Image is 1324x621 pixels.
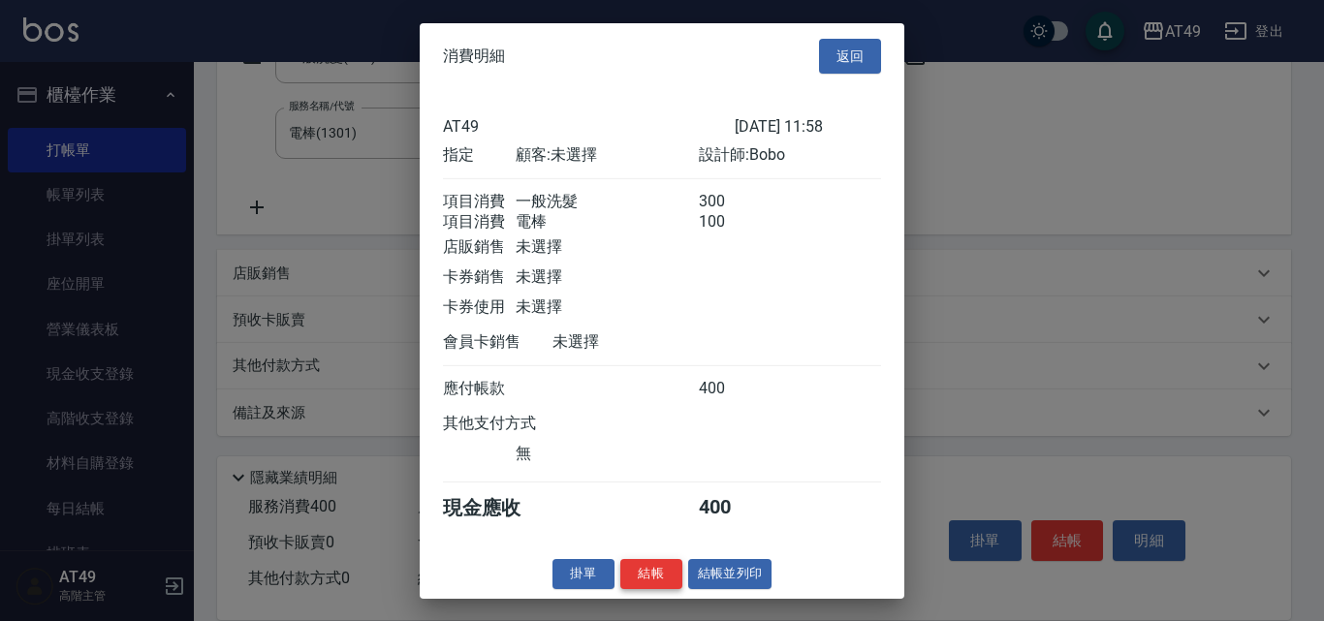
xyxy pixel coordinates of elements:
div: 400 [699,495,772,521]
div: 300 [699,192,772,212]
div: 設計師: Bobo [699,145,881,166]
div: 400 [699,379,772,399]
div: 項目消費 [443,192,516,212]
div: 應付帳款 [443,379,516,399]
div: 未選擇 [516,297,698,318]
div: 未選擇 [516,267,698,288]
button: 返回 [819,38,881,74]
button: 結帳 [620,559,682,589]
div: 店販銷售 [443,237,516,258]
div: 無 [516,444,698,464]
div: [DATE] 11:58 [735,117,881,136]
span: 消費明細 [443,47,505,66]
div: 未選擇 [552,332,735,353]
div: 顧客: 未選擇 [516,145,698,166]
div: 其他支付方式 [443,414,589,434]
div: 會員卡銷售 [443,332,552,353]
button: 結帳並列印 [688,559,772,589]
div: 指定 [443,145,516,166]
div: 一般洗髮 [516,192,698,212]
div: 項目消費 [443,212,516,233]
div: AT49 [443,117,735,136]
button: 掛單 [552,559,615,589]
div: 100 [699,212,772,233]
div: 電棒 [516,212,698,233]
div: 卡券使用 [443,297,516,318]
div: 卡券銷售 [443,267,516,288]
div: 未選擇 [516,237,698,258]
div: 現金應收 [443,495,552,521]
